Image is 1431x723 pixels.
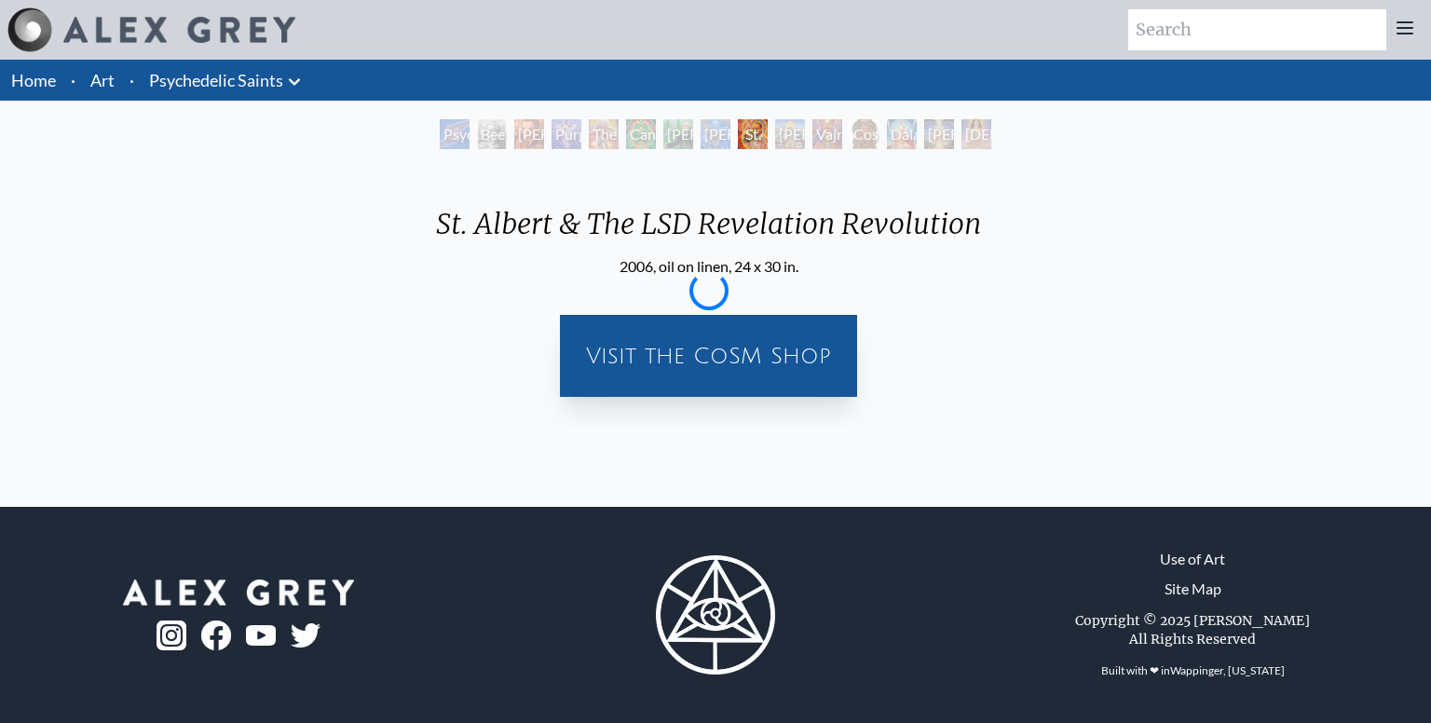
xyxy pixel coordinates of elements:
[1128,9,1386,50] input: Search
[1075,611,1310,630] div: Copyright © 2025 [PERSON_NAME]
[1170,663,1285,677] a: Wappinger, [US_STATE]
[924,119,954,149] div: [PERSON_NAME]
[291,623,320,648] img: twitter-logo.png
[626,119,656,149] div: Cannabacchus
[1129,630,1256,648] div: All Rights Reserved
[663,119,693,149] div: [PERSON_NAME][US_STATE] - Hemp Farmer
[701,119,730,149] div: [PERSON_NAME] & the New Eleusis
[514,119,544,149] div: [PERSON_NAME] M.D., Cartographer of Consciousness
[421,207,996,255] div: St. Albert & The LSD Revelation Revolution
[1165,578,1221,600] a: Site Map
[589,119,619,149] div: The Shulgins and their Alchemical Angels
[246,625,276,647] img: youtube-logo.png
[149,67,283,93] a: Psychedelic Saints
[63,60,83,101] li: ·
[1160,548,1225,570] a: Use of Art
[850,119,879,149] div: Cosmic Christ
[421,255,996,278] div: 2006, oil on linen, 24 x 30 in.
[1094,656,1292,686] div: Built with ❤ in
[90,67,115,93] a: Art
[961,119,991,149] div: [DEMOGRAPHIC_DATA]
[775,119,805,149] div: [PERSON_NAME]
[201,621,231,650] img: fb-logo.png
[157,621,186,650] img: ig-logo.png
[738,119,768,149] div: St. Albert & The LSD Revelation Revolution
[812,119,842,149] div: Vajra Guru
[440,119,470,149] div: Psychedelic Healing
[122,60,142,101] li: ·
[887,119,917,149] div: Dalai Lama
[552,119,581,149] div: Purple [DEMOGRAPHIC_DATA]
[571,326,846,386] a: Visit the CoSM Shop
[11,70,56,90] a: Home
[477,119,507,149] div: Beethoven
